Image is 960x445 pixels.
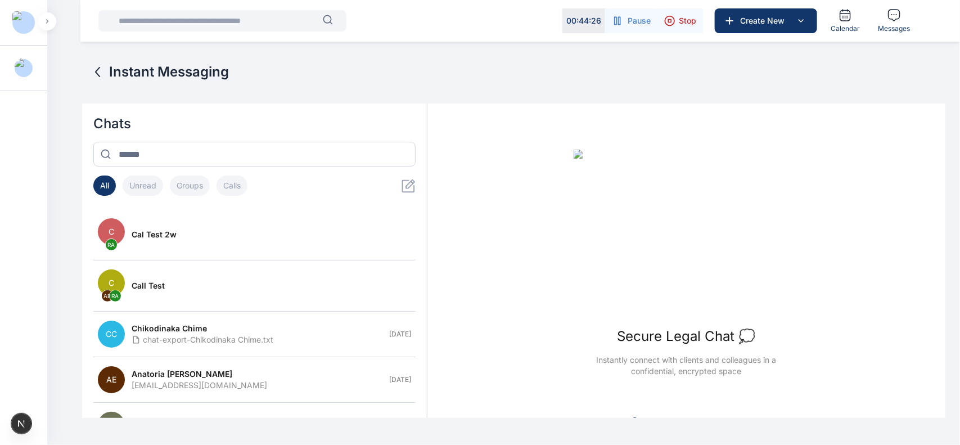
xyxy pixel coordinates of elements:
[98,366,125,393] span: AE
[102,290,113,302] span: AE
[9,14,38,32] button: Logo
[15,59,33,77] button: Profile
[715,8,817,33] button: Create New
[132,323,207,334] span: Chikodinaka Chime
[98,269,125,296] span: C
[93,115,416,133] h2: Chats
[217,176,247,196] button: Calls
[170,176,210,196] button: Groups
[93,209,416,260] button: CRAcal test 2w
[106,239,117,250] span: RA
[98,412,125,439] span: J
[132,334,273,345] span: chat-export-Chikodinaka Chime.txt
[93,312,416,357] button: CCChikodinaka Chimechat-export-Chikodinaka Chime.txt[DATE]
[12,11,35,34] img: Logo
[132,229,177,240] span: cal test 2w
[98,218,125,245] span: C
[617,327,755,345] h3: Secure Legal Chat 💭
[123,176,163,196] button: Unread
[93,176,116,196] button: All
[628,15,651,26] span: Pause
[716,416,741,426] a: secure
[132,280,165,291] span: call test
[389,375,411,384] span: [DATE]
[657,8,703,33] button: Stop
[643,416,741,427] span: Your legal chats are
[679,15,696,26] span: Stop
[574,150,799,318] img: No Open Chat
[109,63,229,81] span: Instant Messaging
[873,4,914,38] a: Messages
[578,354,794,377] span: Instantly connect with clients and colleagues in a confidential, encrypted space
[826,4,864,38] a: Calendar
[605,8,657,33] button: Pause
[132,380,382,391] div: [EMAIL_ADDRESS][DOMAIN_NAME]
[831,24,860,33] span: Calendar
[15,58,33,78] img: Profile
[566,15,601,26] p: 00 : 44 : 26
[389,330,411,339] span: [DATE]
[110,290,121,302] span: RA
[736,15,794,26] span: Create New
[98,321,125,348] span: CC
[878,24,910,33] span: Messages
[132,368,232,380] span: Anatoria [PERSON_NAME]
[93,260,416,312] button: CAERAcall test
[93,357,416,403] button: AEAnatoria [PERSON_NAME][EMAIL_ADDRESS][DOMAIN_NAME][DATE]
